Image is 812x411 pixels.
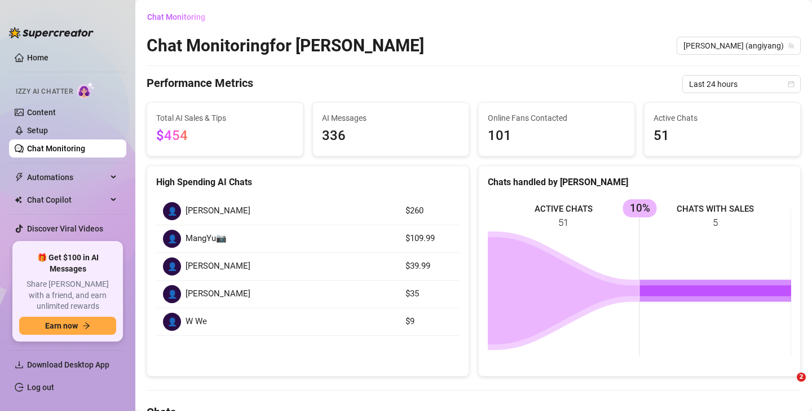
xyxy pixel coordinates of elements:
[156,175,460,189] div: High Spending AI Chats
[488,112,625,124] span: Online Fans Contacted
[488,175,791,189] div: Chats handled by [PERSON_NAME]
[683,37,794,54] span: ANGI (angiyang)
[405,287,453,301] article: $35
[322,112,460,124] span: AI Messages
[19,317,116,335] button: Earn nowarrow-right
[27,144,85,153] a: Chat Monitoring
[147,75,253,93] h4: Performance Metrics
[147,12,205,21] span: Chat Monitoring
[186,260,250,273] span: [PERSON_NAME]
[163,257,181,276] div: 👤
[654,125,791,147] span: 51
[27,224,103,233] a: Discover Viral Videos
[488,125,625,147] span: 101
[27,168,107,186] span: Automations
[186,204,250,218] span: [PERSON_NAME]
[15,196,22,204] img: Chat Copilot
[797,373,806,382] span: 2
[16,86,73,97] span: Izzy AI Chatter
[689,76,794,93] span: Last 24 hours
[15,173,24,182] span: thunderbolt
[788,81,795,88] span: calendar
[774,373,801,400] iframe: Intercom live chat
[147,8,214,26] button: Chat Monitoring
[27,108,56,117] a: Content
[322,125,460,147] span: 336
[9,27,94,38] img: logo-BBDzfeDw.svg
[163,285,181,303] div: 👤
[186,315,207,329] span: W We
[163,202,181,220] div: 👤
[82,322,90,330] span: arrow-right
[77,82,95,98] img: AI Chatter
[156,128,188,143] span: $454
[27,383,54,392] a: Log out
[788,42,795,49] span: team
[405,315,453,329] article: $9
[27,126,48,135] a: Setup
[654,112,791,124] span: Active Chats
[27,360,109,369] span: Download Desktop App
[19,252,116,274] span: 🎁 Get $100 in AI Messages
[186,232,227,246] span: MangYu📷
[15,360,24,369] span: download
[45,321,78,330] span: Earn now
[405,260,453,273] article: $39.99
[163,230,181,248] div: 👤
[19,279,116,312] span: Share [PERSON_NAME] with a friend, and earn unlimited rewards
[27,53,48,62] a: Home
[405,232,453,246] article: $109.99
[27,191,107,209] span: Chat Copilot
[163,313,181,331] div: 👤
[147,35,424,56] h2: Chat Monitoring for [PERSON_NAME]
[156,112,294,124] span: Total AI Sales & Tips
[186,287,250,301] span: [PERSON_NAME]
[405,204,453,218] article: $260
